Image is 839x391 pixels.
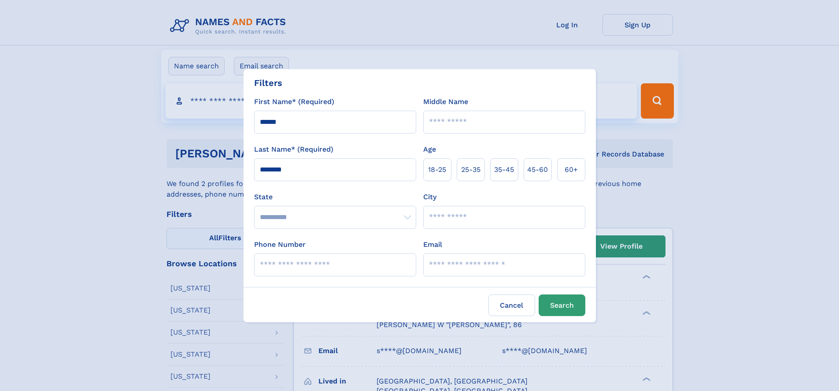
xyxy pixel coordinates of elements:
span: 25‑35 [461,164,480,175]
label: Middle Name [423,97,468,107]
label: First Name* (Required) [254,97,334,107]
button: Search [539,294,585,316]
label: Email [423,239,442,250]
label: Age [423,144,436,155]
span: 18‑25 [428,164,446,175]
label: Last Name* (Required) [254,144,333,155]
span: 35‑45 [494,164,514,175]
div: Filters [254,76,282,89]
label: Cancel [488,294,535,316]
span: 60+ [565,164,578,175]
label: State [254,192,416,202]
label: City [423,192,436,202]
span: 45‑60 [527,164,548,175]
label: Phone Number [254,239,306,250]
